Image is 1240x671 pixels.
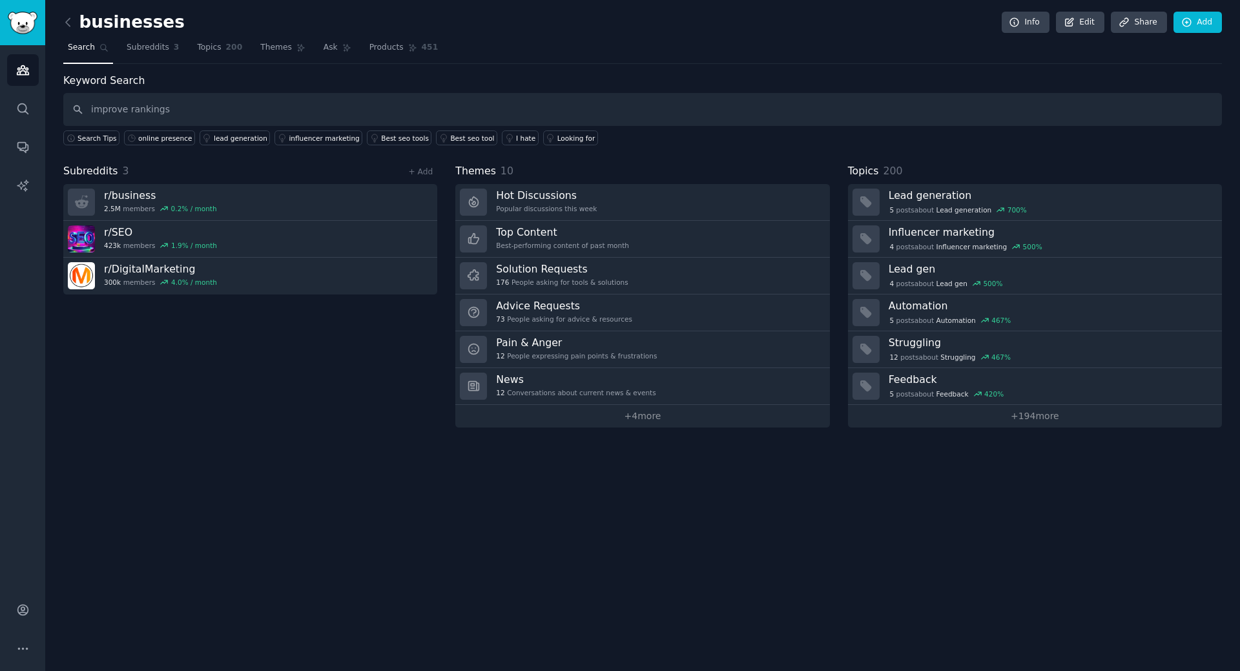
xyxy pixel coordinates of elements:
a: +194more [848,405,1222,428]
a: Hot DiscussionsPopular discussions this week [455,184,829,221]
span: Lead generation [936,205,992,214]
a: News12Conversations about current news & events [455,368,829,405]
span: 12 [496,351,504,360]
h3: r/ DigitalMarketing [104,262,217,276]
div: 467 % [991,316,1011,325]
a: Edit [1056,12,1104,34]
h2: businesses [63,12,185,33]
div: members [104,278,217,287]
button: Search Tips [63,130,119,145]
span: Feedback [936,389,969,398]
a: Topics200 [192,37,247,64]
div: Best-performing content of past month [496,241,629,250]
a: Add [1173,12,1222,34]
div: Conversations about current news & events [496,388,656,397]
span: 10 [501,165,513,177]
h3: Hot Discussions [496,189,597,202]
span: Automation [936,316,976,325]
a: Best seo tool [436,130,497,145]
h3: Lead generation [889,189,1213,202]
div: post s about [889,388,1005,400]
span: Struggling [940,353,975,362]
div: post s about [889,351,1012,363]
a: Lead generation5postsaboutLead generation700% [848,184,1222,221]
a: Looking for [543,130,598,145]
span: Search [68,42,95,54]
div: Looking for [557,134,595,143]
a: Subreddits3 [122,37,183,64]
span: Subreddits [63,163,118,180]
span: 12 [496,388,504,397]
div: influencer marketing [289,134,359,143]
span: Ask [324,42,338,54]
span: Topics [848,163,879,180]
div: 500 % [983,279,1002,288]
a: Share [1111,12,1166,34]
a: Top ContentBest-performing content of past month [455,221,829,258]
span: 300k [104,278,121,287]
a: Search [63,37,113,64]
span: Lead gen [936,279,967,288]
span: Products [369,42,404,54]
div: members [104,241,217,250]
div: online presence [138,134,192,143]
span: Influencer marketing [936,242,1008,251]
img: GummySearch logo [8,12,37,34]
a: +4more [455,405,829,428]
div: Best seo tools [381,134,429,143]
h3: Solution Requests [496,262,628,276]
span: 3 [123,165,129,177]
input: Keyword search in audience [63,93,1222,126]
a: lead generation [200,130,270,145]
span: 12 [889,353,898,362]
a: Influencer marketing4postsaboutInfluencer marketing500% [848,221,1222,258]
a: Solution Requests176People asking for tools & solutions [455,258,829,294]
span: Subreddits [127,42,169,54]
div: 500 % [1023,242,1042,251]
div: lead generation [214,134,267,143]
span: 5 [889,205,894,214]
img: SEO [68,225,95,253]
div: People asking for advice & resources [496,315,632,324]
div: 1.9 % / month [171,241,217,250]
a: Advice Requests73People asking for advice & resources [455,294,829,331]
h3: News [496,373,656,386]
span: 176 [496,278,509,287]
h3: Automation [889,299,1213,313]
div: I hate [516,134,535,143]
a: Pain & Anger12People expressing pain points & frustrations [455,331,829,368]
div: 420 % [984,389,1004,398]
div: People asking for tools & solutions [496,278,628,287]
span: 200 [883,165,902,177]
div: post s about [889,241,1044,253]
h3: Lead gen [889,262,1213,276]
div: post s about [889,204,1028,216]
a: r/DigitalMarketing300kmembers4.0% / month [63,258,437,294]
h3: Feedback [889,373,1213,386]
div: 4.0 % / month [171,278,217,287]
h3: r/ business [104,189,217,202]
a: Best seo tools [367,130,431,145]
span: 4 [889,242,894,251]
span: 5 [889,389,894,398]
h3: Influencer marketing [889,225,1213,239]
a: influencer marketing [274,130,362,145]
img: DigitalMarketing [68,262,95,289]
div: 700 % [1008,205,1027,214]
a: Themes [256,37,310,64]
span: Topics [197,42,221,54]
span: 73 [496,315,504,324]
div: post s about [889,278,1004,289]
a: r/SEO423kmembers1.9% / month [63,221,437,258]
a: I hate [502,130,539,145]
div: 467 % [991,353,1011,362]
a: Struggling12postsaboutStruggling467% [848,331,1222,368]
span: 451 [422,42,439,54]
h3: Advice Requests [496,299,632,313]
h3: r/ SEO [104,225,217,239]
a: Automation5postsaboutAutomation467% [848,294,1222,331]
a: online presence [124,130,195,145]
div: People expressing pain points & frustrations [496,351,657,360]
span: Themes [455,163,496,180]
h3: Pain & Anger [496,336,657,349]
